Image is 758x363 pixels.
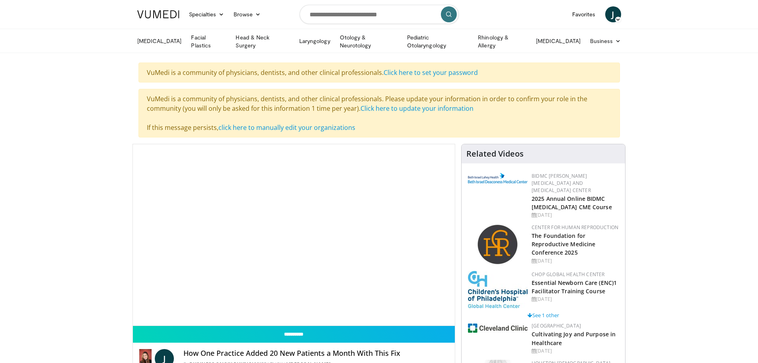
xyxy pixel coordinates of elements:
div: [DATE] [532,296,619,303]
a: Favorites [567,6,600,22]
h4: Related Videos [466,149,524,159]
div: VuMedi is a community of physicians, dentists, and other clinical professionals. [138,63,620,82]
div: VuMedi is a community of physicians, dentists, and other clinical professionals. Please update yo... [138,89,620,137]
a: See 1 other [528,312,559,319]
img: c058e059-5986-4522-8e32-16b7599f4943.png.150x105_q85_autocrop_double_scale_upscale_version-0.2.png [477,224,519,266]
a: Browse [229,6,265,22]
a: The Foundation for Reproductive Medicine Conference 2025 [532,232,595,256]
h4: How One Practice Added 20 New Patients a Month With This Fix [183,349,448,358]
a: Cultivating Joy and Purpose in Healthcare [532,330,616,346]
a: Specialties [184,6,229,22]
a: J [605,6,621,22]
a: Laryngology [294,33,335,49]
a: Otology & Neurotology [335,33,402,49]
a: Business [585,33,626,49]
a: CHOP Global Health Center [532,271,604,278]
input: Search topics, interventions [300,5,459,24]
div: [DATE] [532,212,619,219]
img: 8fbf8b72-0f77-40e1-90f4-9648163fd298.jpg.150x105_q85_autocrop_double_scale_upscale_version-0.2.jpg [468,271,528,308]
a: [GEOGRAPHIC_DATA] [532,322,581,329]
a: Click here to set your password [384,68,478,77]
img: c96b19ec-a48b-46a9-9095-935f19585444.png.150x105_q85_autocrop_double_scale_upscale_version-0.2.png [468,173,528,183]
div: [DATE] [532,347,619,355]
a: Pediatric Otolaryngology [402,33,473,49]
a: [MEDICAL_DATA] [531,33,585,49]
a: Facial Plastics [186,33,231,49]
div: [DATE] [532,257,619,265]
a: Head & Neck Surgery [231,33,294,49]
a: click here to manually edit your organizations [218,123,355,132]
a: [MEDICAL_DATA] [133,33,187,49]
a: Center for Human Reproduction [532,224,618,231]
a: Rhinology & Allergy [473,33,531,49]
a: 2025 Annual Online BIDMC [MEDICAL_DATA] CME Course [532,195,612,211]
a: BIDMC [PERSON_NAME][MEDICAL_DATA] and [MEDICAL_DATA] Center [532,173,591,194]
a: Click here to update your information [360,104,474,113]
img: 1ef99228-8384-4f7a-af87-49a18d542794.png.150x105_q85_autocrop_double_scale_upscale_version-0.2.jpg [468,324,528,333]
img: VuMedi Logo [137,10,179,18]
a: Essential Newborn Care (ENC)1 Facilitator Training Course [532,279,617,295]
video-js: Video Player [133,144,455,326]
